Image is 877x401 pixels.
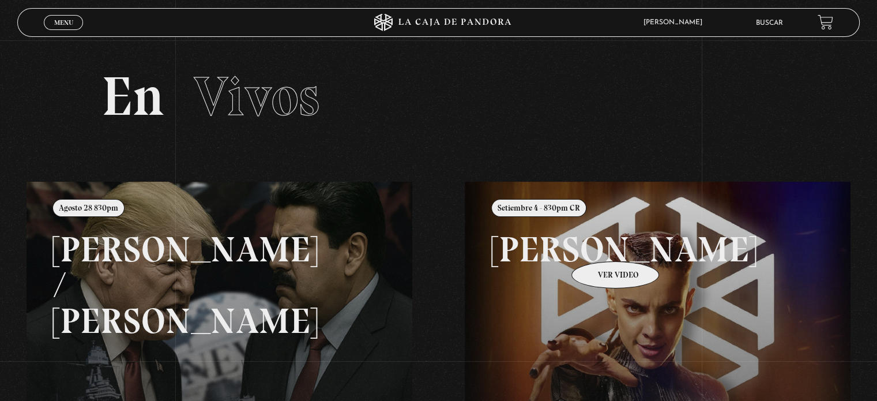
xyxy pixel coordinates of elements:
[50,29,77,37] span: Cerrar
[101,69,775,124] h2: En
[638,19,714,26] span: [PERSON_NAME]
[756,20,783,27] a: Buscar
[54,19,73,26] span: Menu
[818,14,833,30] a: View your shopping cart
[194,63,319,129] span: Vivos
